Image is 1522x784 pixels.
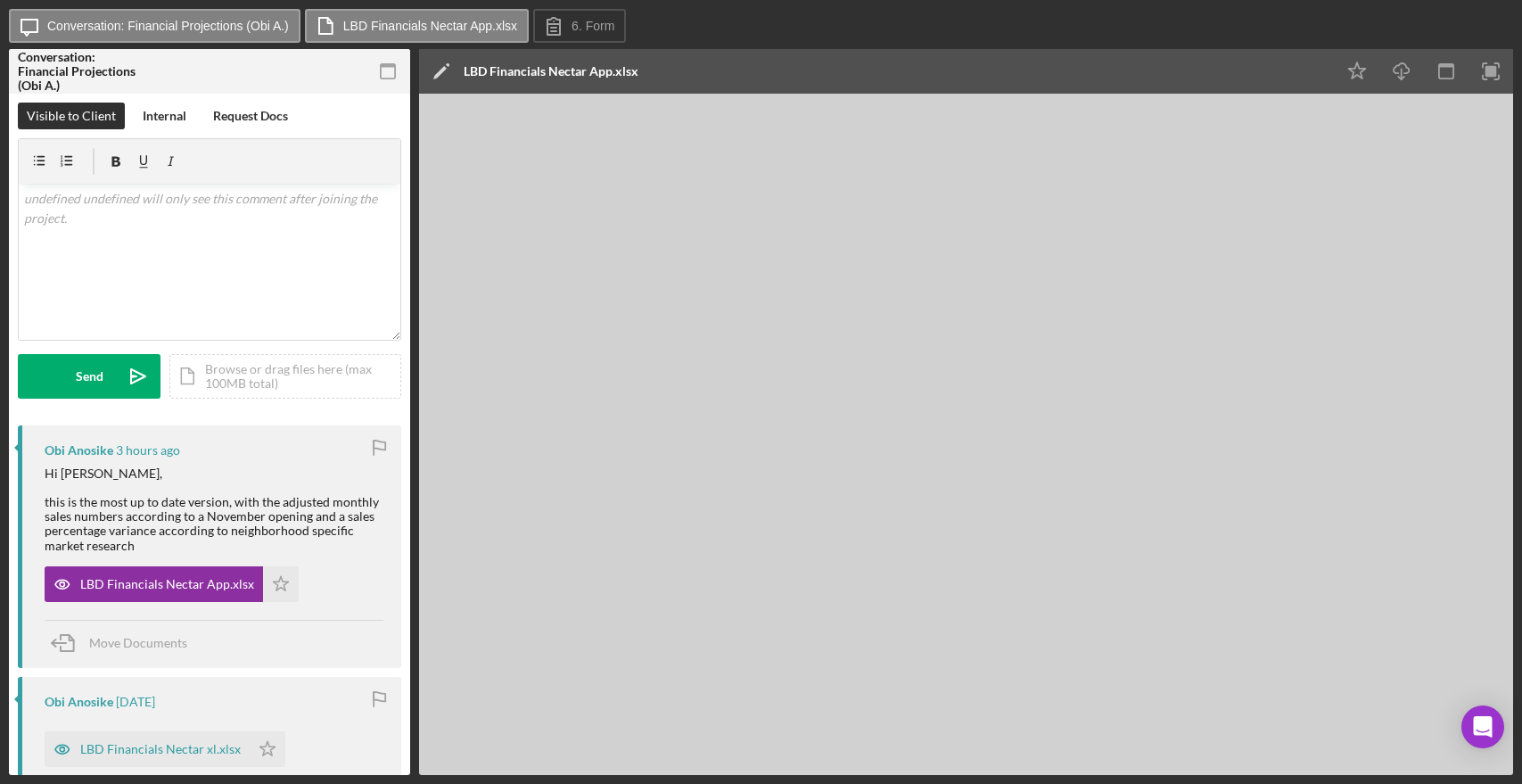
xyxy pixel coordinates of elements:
div: Visible to Client [27,103,116,129]
button: Internal [134,103,195,129]
div: Obi Anosike [45,443,113,458]
div: LBD Financials Nectar xl.xlsx [80,742,241,756]
div: Internal [143,103,186,129]
button: LBD Financials Nectar xl.xlsx [45,731,285,767]
label: Conversation: Financial Projections (Obi A.) [47,19,289,33]
button: 6. Form [533,9,626,43]
button: Move Documents [45,621,205,665]
label: 6. Form [572,19,614,33]
div: Obi Anosike [45,695,113,709]
div: Open Intercom Messenger [1461,706,1504,748]
div: Request Docs [213,103,288,129]
div: LBD Financials Nectar App.xlsx [80,577,254,591]
button: Visible to Client [18,103,125,129]
button: LBD Financials Nectar App.xlsx [305,9,529,43]
span: Move Documents [89,635,187,650]
label: LBD Financials Nectar App.xlsx [343,19,517,33]
div: Hi [PERSON_NAME], this is the most up to date version, with the adjusted monthly sales numbers ac... [45,466,383,553]
div: Send [76,354,103,399]
button: Conversation: Financial Projections (Obi A.) [9,9,300,43]
button: Request Docs [204,103,297,129]
time: 2025-09-03 17:02 [116,695,155,709]
iframe: Document Preview [419,94,1513,775]
button: Send [18,354,160,399]
div: Conversation: Financial Projections (Obi A.) [18,50,143,93]
button: LBD Financials Nectar App.xlsx [45,566,299,602]
time: 2025-09-08 17:19 [116,443,180,458]
div: LBD Financials Nectar App.xlsx [464,64,638,78]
